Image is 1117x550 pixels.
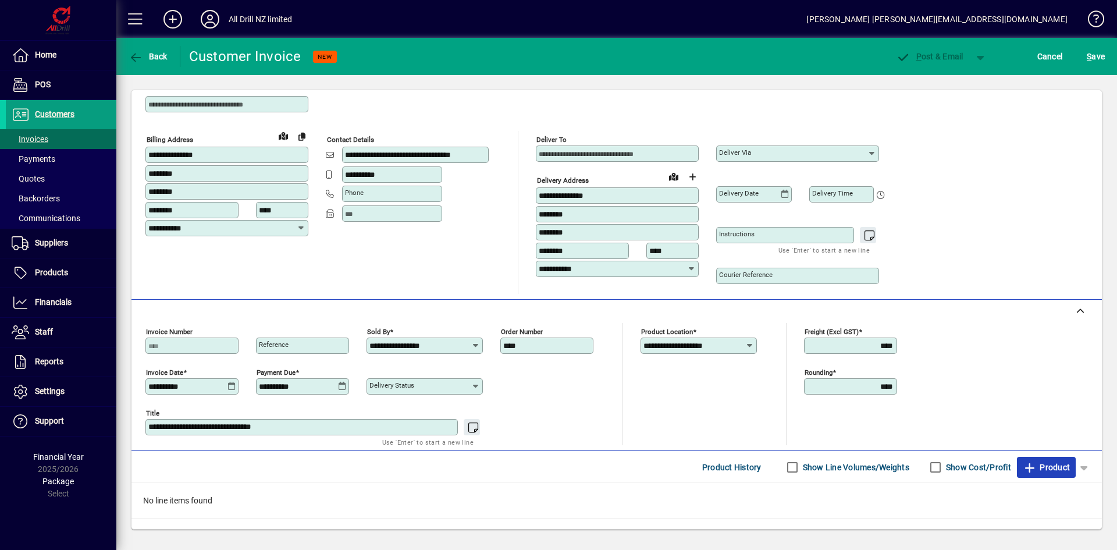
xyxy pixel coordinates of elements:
mat-label: Invoice number [146,328,193,336]
a: Quotes [6,169,116,189]
a: Backorders [6,189,116,208]
span: S [1087,52,1091,61]
mat-label: Reference [259,340,289,349]
mat-label: Title [146,409,159,417]
button: Cancel [1034,46,1066,67]
a: Products [6,258,116,288]
span: Payments [12,154,55,164]
mat-label: Deliver via [719,148,751,157]
button: Choose address [683,168,702,186]
a: Suppliers [6,229,116,258]
span: Products [35,268,68,277]
button: Save [1084,46,1108,67]
mat-label: Delivery status [369,381,414,389]
span: Backorders [12,194,60,203]
mat-label: Freight (excl GST) [805,328,859,336]
span: Settings [35,386,65,396]
a: View on map [664,167,683,186]
mat-label: Sold by [367,328,390,336]
span: ost & Email [896,52,963,61]
mat-label: Phone [345,189,364,197]
a: Reports [6,347,116,377]
mat-label: Delivery time [812,189,853,197]
mat-label: Deliver To [536,136,567,144]
span: Financial Year [33,452,84,462]
mat-label: Product location [641,328,693,336]
span: ave [1087,47,1105,66]
a: Payments [6,149,116,169]
mat-label: Instructions [719,230,755,238]
div: All Drill NZ limited [229,10,293,29]
a: Staff [6,318,116,347]
mat-label: Courier Reference [719,271,773,279]
a: Communications [6,208,116,228]
a: Knowledge Base [1079,2,1102,40]
a: Invoices [6,129,116,149]
span: Product History [702,458,762,477]
button: Profile [191,9,229,30]
span: POS [35,80,51,89]
span: Cancel [1037,47,1063,66]
span: Package [42,477,74,486]
mat-label: Payment due [257,368,296,377]
span: P [916,52,922,61]
span: Reports [35,357,63,366]
mat-label: Order number [501,328,543,336]
label: Show Line Volumes/Weights [801,462,909,473]
button: Back [126,46,170,67]
span: Financials [35,297,72,307]
mat-label: Delivery date [719,189,759,197]
span: Home [35,50,56,59]
button: Add [154,9,191,30]
span: Back [129,52,168,61]
mat-label: Invoice date [146,368,183,377]
button: Copy to Delivery address [293,127,311,146]
span: Quotes [12,174,45,183]
mat-hint: Use 'Enter' to start a new line [382,435,474,449]
a: Home [6,41,116,70]
a: Financials [6,288,116,317]
span: Support [35,416,64,425]
span: Customers [35,109,74,119]
span: Invoices [12,134,48,144]
button: Product History [698,457,766,478]
a: View on map [274,126,293,145]
label: Show Cost/Profit [944,462,1011,473]
div: [PERSON_NAME] [PERSON_NAME][EMAIL_ADDRESS][DOMAIN_NAME] [806,10,1068,29]
div: Customer Invoice [189,47,301,66]
a: Support [6,407,116,436]
mat-hint: Use 'Enter' to start a new line [778,243,870,257]
div: No line items found [131,483,1102,519]
button: Post & Email [890,46,969,67]
a: POS [6,70,116,100]
span: Product [1023,458,1070,477]
span: Communications [12,214,80,223]
span: Staff [35,327,53,336]
a: Settings [6,377,116,406]
app-page-header-button: Back [116,46,180,67]
button: Product [1017,457,1076,478]
span: Suppliers [35,238,68,247]
span: NEW [318,53,332,61]
mat-label: Rounding [805,368,833,377]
